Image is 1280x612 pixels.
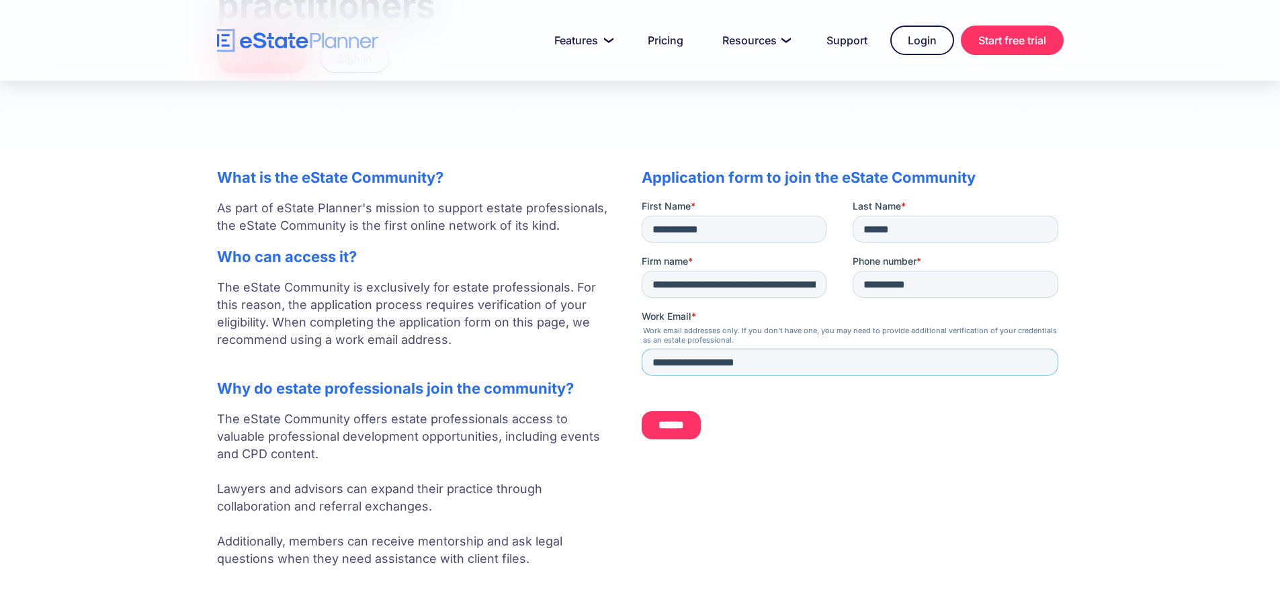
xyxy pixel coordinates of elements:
p: The eState Community is exclusively for estate professionals. For this reason, the application pr... [217,279,615,366]
a: Login [890,26,954,55]
a: Support [810,27,884,54]
iframe: Form 0 [642,200,1064,451]
a: Pricing [632,27,699,54]
h2: Application form to join the eState Community [642,169,1064,186]
h2: Who can access it? [217,248,615,265]
p: As part of eState Planner's mission to support estate professionals, the eState Community is the ... [217,200,615,234]
h2: Why do estate professionals join the community? [217,380,615,397]
a: Resources [706,27,804,54]
a: home [217,29,378,52]
h2: What is the eState Community? [217,169,615,186]
a: Start free trial [961,26,1064,55]
p: The eState Community offers estate professionals access to valuable professional development oppo... [217,410,615,568]
a: Features [538,27,625,54]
